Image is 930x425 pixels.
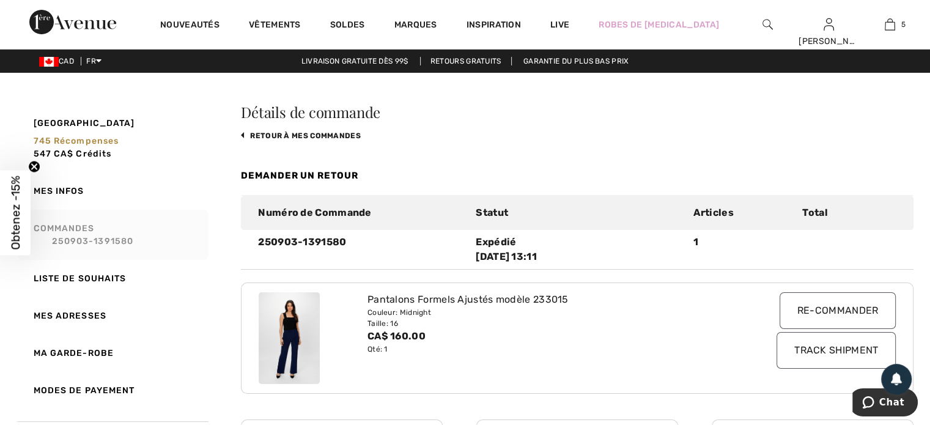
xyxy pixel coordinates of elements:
img: Canadian Dollar [39,57,59,67]
a: Commandes [16,210,209,260]
div: Couleur: Midnight [367,307,733,318]
img: frank-lyman-pants-midnight_233015c1_ee92_search.jpg [259,292,320,384]
a: Soldes [330,20,365,32]
a: Mes adresses [16,297,209,334]
img: recherche [762,17,773,32]
a: Vêtements [249,20,301,32]
iframe: Ouvre un widget dans lequel vous pouvez chatter avec l’un de nos agents [852,388,918,419]
a: Retours gratuits [420,57,512,65]
a: Demander un retour [241,170,358,181]
div: CA$ 160.00 [367,329,733,344]
div: Numéro de Commande [251,205,468,220]
a: retour à mes commandes [241,131,361,140]
h3: Détails de commande [241,105,913,119]
button: Close teaser [28,160,40,172]
div: [PERSON_NAME] [799,35,858,48]
span: 745 récompenses [34,136,119,146]
span: FR [86,57,101,65]
a: Livraison gratuite dès 99$ [292,57,418,65]
a: Ma garde-robe [16,334,209,372]
span: Inspiration [467,20,521,32]
div: 250903-1391580 [251,235,468,264]
div: Total [795,205,904,220]
a: Liste de souhaits [16,260,209,297]
span: CAD [39,57,79,65]
img: Mes infos [824,17,834,32]
div: Qté: 1 [367,344,733,355]
a: Se connecter [824,18,834,30]
a: 5 [860,17,920,32]
a: Marques [394,20,437,32]
div: Taille: 16 [367,318,733,329]
a: Nouveautés [160,20,220,32]
a: Modes de payement [16,372,209,409]
a: Garantie du plus bas prix [514,57,639,65]
div: Statut [468,205,686,220]
input: Track Shipment [777,332,896,369]
input: Re-commander [780,292,896,329]
a: Live [550,18,569,31]
a: Robes de [MEDICAL_DATA] [599,18,719,31]
a: Mes infos [16,172,209,210]
div: Articles [686,205,795,220]
a: 250903-1391580 [34,235,205,248]
img: Mon panier [885,17,895,32]
span: 5 [901,19,906,30]
div: Pantalons Formels Ajustés modèle 233015 [367,292,733,307]
img: 1ère Avenue [29,10,116,34]
span: [GEOGRAPHIC_DATA] [34,117,135,130]
div: 1 [686,235,795,264]
span: Obtenez -15% [9,176,23,249]
div: Expédié [DATE] 13:11 [476,235,679,264]
span: 547 CA$ Crédits [34,149,112,159]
